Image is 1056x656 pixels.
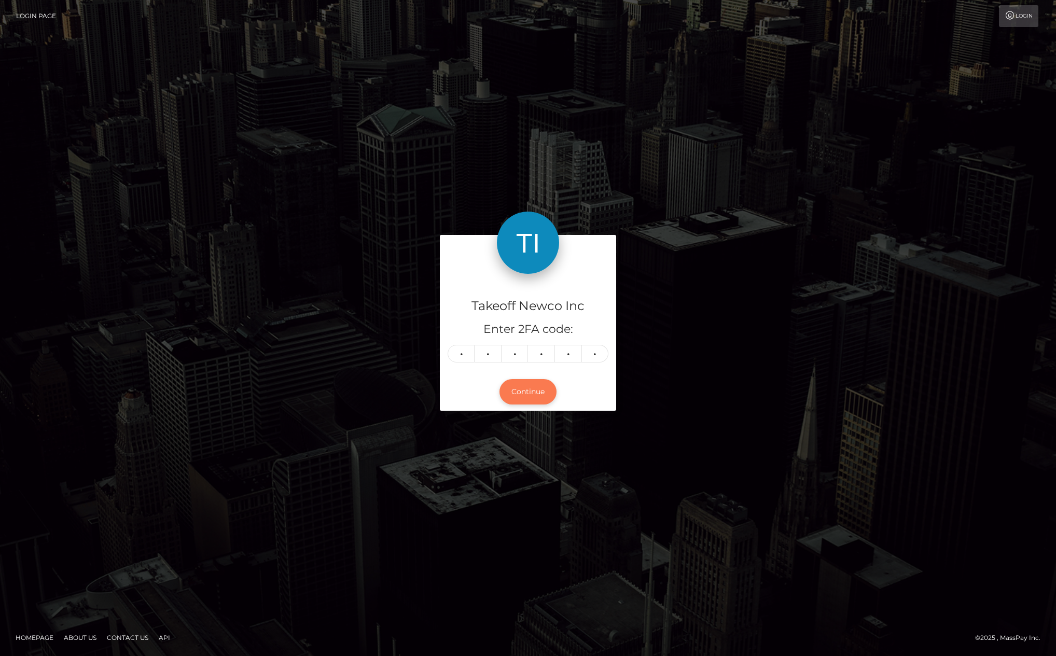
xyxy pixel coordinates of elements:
[499,379,557,404] button: Continue
[103,630,152,646] a: Contact Us
[155,630,174,646] a: API
[448,322,608,338] h5: Enter 2FA code:
[60,630,101,646] a: About Us
[448,297,608,315] h4: Takeoff Newco Inc
[975,632,1048,644] div: © 2025 , MassPay Inc.
[16,5,56,27] a: Login Page
[11,630,58,646] a: Homepage
[999,5,1038,27] a: Login
[497,212,559,274] img: Takeoff Newco Inc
